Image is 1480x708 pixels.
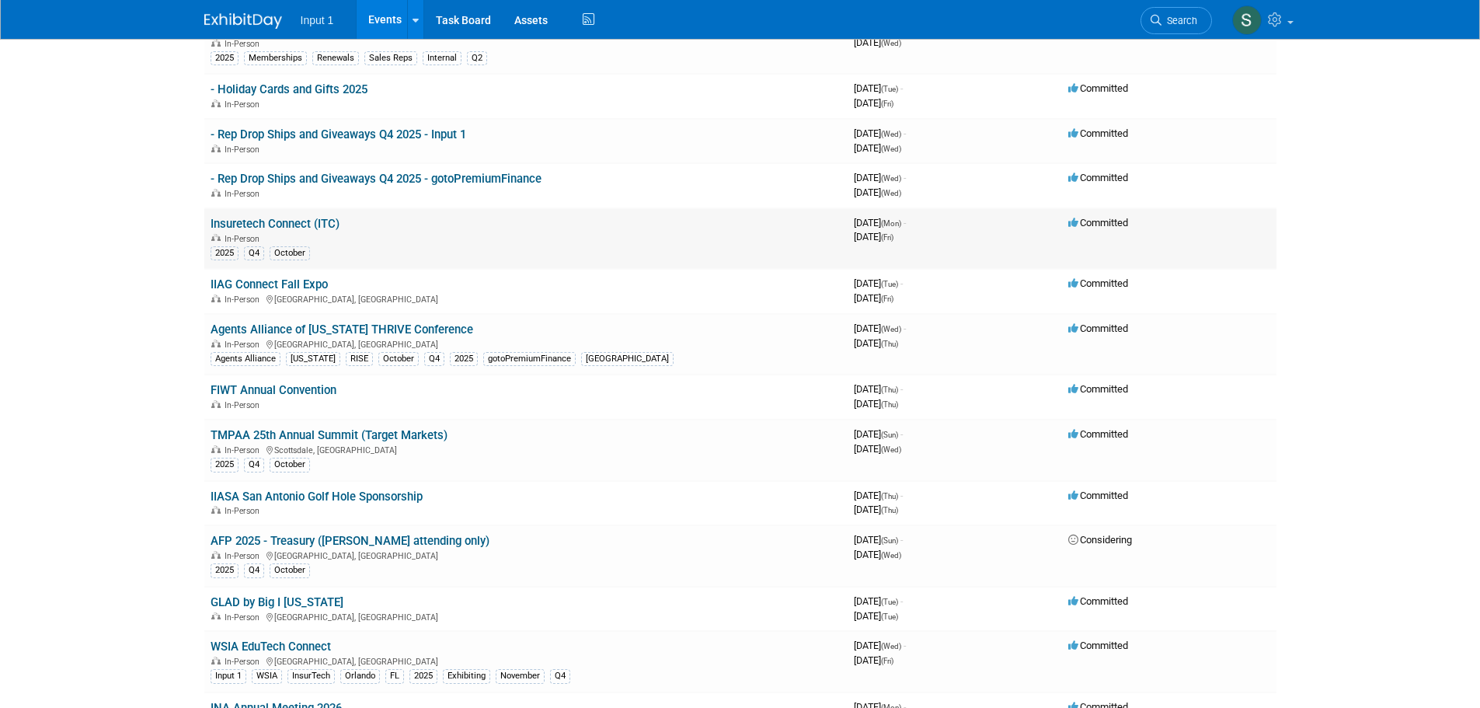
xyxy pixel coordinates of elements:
[881,99,893,108] span: (Fri)
[211,340,221,347] img: In-Person Event
[854,142,901,154] span: [DATE]
[1068,640,1128,651] span: Committed
[881,39,901,47] span: (Wed)
[854,610,898,622] span: [DATE]
[286,352,340,366] div: [US_STATE]
[1068,217,1128,228] span: Committed
[854,443,901,455] span: [DATE]
[301,14,334,26] span: Input 1
[496,669,545,683] div: November
[881,145,901,153] span: (Wed)
[225,99,264,110] span: In-Person
[211,445,221,453] img: In-Person Event
[252,669,282,683] div: WSIA
[881,612,898,621] span: (Tue)
[211,506,221,514] img: In-Person Event
[204,13,282,29] img: ExhibitDay
[881,492,898,500] span: (Thu)
[211,292,841,305] div: [GEOGRAPHIC_DATA], [GEOGRAPHIC_DATA]
[211,127,466,141] a: - Rep Drop Ships and Giveaways Q4 2025 - Input 1
[211,654,841,667] div: [GEOGRAPHIC_DATA], [GEOGRAPHIC_DATA]
[900,595,903,607] span: -
[854,428,903,440] span: [DATE]
[225,145,264,155] span: In-Person
[881,189,901,197] span: (Wed)
[270,458,310,472] div: October
[881,536,898,545] span: (Sun)
[854,654,893,666] span: [DATE]
[225,39,264,49] span: In-Person
[854,383,903,395] span: [DATE]
[854,127,906,139] span: [DATE]
[854,292,893,304] span: [DATE]
[881,295,893,303] span: (Fri)
[854,398,898,410] span: [DATE]
[900,428,903,440] span: -
[211,383,336,397] a: FIWT Annual Convention
[211,534,489,548] a: AFP 2025 - Treasury ([PERSON_NAME] attending only)
[854,323,906,334] span: [DATE]
[854,640,906,651] span: [DATE]
[225,340,264,350] span: In-Person
[1140,7,1212,34] a: Search
[450,352,478,366] div: 2025
[881,280,898,288] span: (Tue)
[211,458,239,472] div: 2025
[1068,323,1128,334] span: Committed
[225,445,264,455] span: In-Person
[409,669,437,683] div: 2025
[900,490,903,501] span: -
[854,277,903,289] span: [DATE]
[225,506,264,516] span: In-Person
[211,189,221,197] img: In-Person Event
[881,130,901,138] span: (Wed)
[854,97,893,109] span: [DATE]
[904,127,906,139] span: -
[881,657,893,665] span: (Fri)
[1068,82,1128,94] span: Committed
[881,219,901,228] span: (Mon)
[1232,5,1262,35] img: Susan Stout
[854,172,906,183] span: [DATE]
[211,400,221,408] img: In-Person Event
[211,612,221,620] img: In-Person Event
[340,669,380,683] div: Orlando
[211,563,239,577] div: 2025
[1068,428,1128,440] span: Committed
[211,39,221,47] img: In-Person Event
[881,445,901,454] span: (Wed)
[854,37,901,48] span: [DATE]
[270,563,310,577] div: October
[211,640,331,654] a: WSIA EduTech Connect
[378,352,419,366] div: October
[881,174,901,183] span: (Wed)
[1068,534,1132,546] span: Considering
[211,323,473,337] a: Agents Alliance of [US_STATE] THRIVE Conference
[881,551,901,560] span: (Wed)
[881,233,893,242] span: (Fri)
[211,51,239,65] div: 2025
[270,246,310,260] div: October
[1161,15,1197,26] span: Search
[211,172,542,186] a: - Rep Drop Ships and Giveaways Q4 2025 - gotoPremiumFinance
[904,217,906,228] span: -
[854,231,893,242] span: [DATE]
[424,352,444,366] div: Q4
[244,563,264,577] div: Q4
[881,85,898,93] span: (Tue)
[211,217,340,231] a: Insuretech Connect (ITC)
[881,385,898,394] span: (Thu)
[443,669,490,683] div: Exhibiting
[211,82,367,96] a: - Holiday Cards and Gifts 2025
[900,277,903,289] span: -
[581,352,674,366] div: [GEOGRAPHIC_DATA]
[854,504,898,515] span: [DATE]
[904,172,906,183] span: -
[287,669,335,683] div: InsurTech
[211,595,343,609] a: GLAD by Big I [US_STATE]
[900,383,903,395] span: -
[1068,383,1128,395] span: Committed
[1068,490,1128,501] span: Committed
[346,352,373,366] div: RISE
[225,234,264,244] span: In-Person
